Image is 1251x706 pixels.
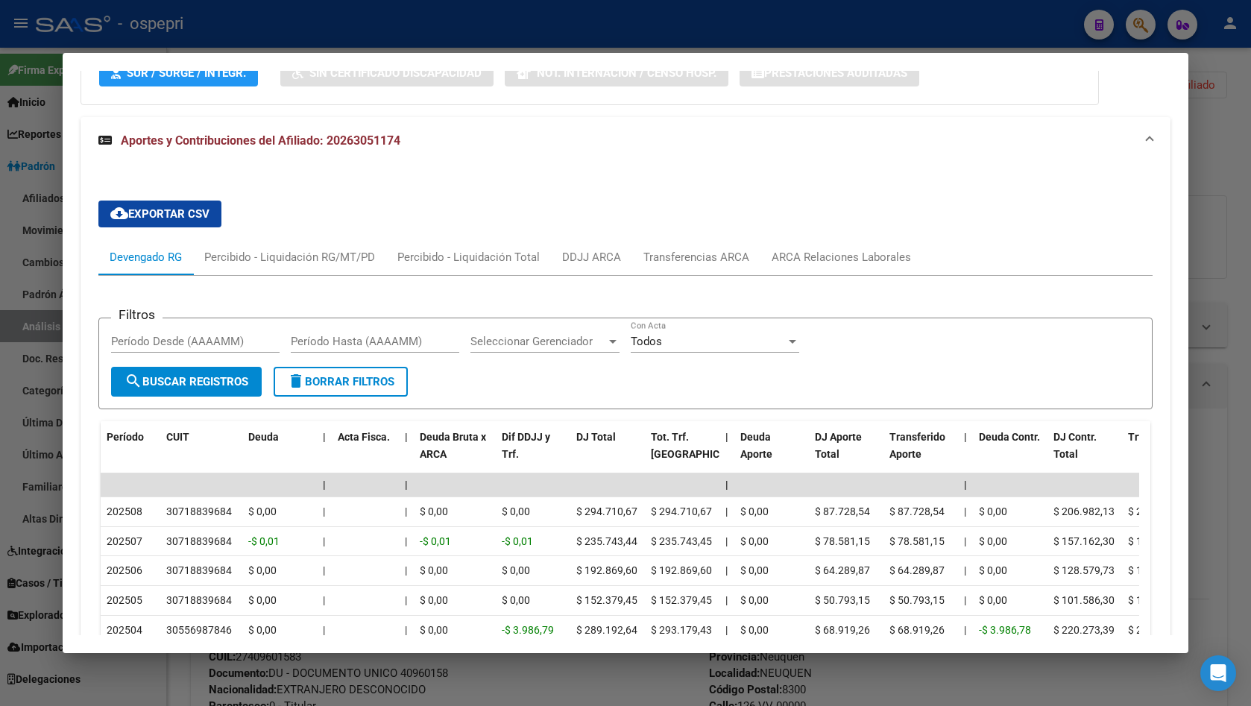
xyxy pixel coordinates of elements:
[979,535,1007,547] span: $ 0,00
[248,505,277,517] span: $ 0,00
[772,249,911,265] div: ARCA Relaciones Laborales
[576,624,637,636] span: $ 289.192,64
[323,624,325,636] span: |
[570,421,645,487] datatable-header-cell: DJ Total
[651,431,752,460] span: Tot. Trf. [GEOGRAPHIC_DATA]
[719,421,734,487] datatable-header-cell: |
[405,505,407,517] span: |
[764,66,907,80] span: Prestaciones Auditadas
[420,431,486,460] span: Deuda Bruta x ARCA
[889,431,945,460] span: Transferido Aporte
[110,207,209,221] span: Exportar CSV
[248,564,277,576] span: $ 0,00
[502,624,554,636] span: -$ 3.986,79
[1128,535,1189,547] span: $ 157.162,30
[576,505,637,517] span: $ 294.710,67
[323,431,326,443] span: |
[889,594,945,606] span: $ 50.793,15
[405,431,408,443] span: |
[166,562,232,579] div: 30718839684
[99,59,258,86] button: SUR / SURGE / INTEGR.
[740,624,769,636] span: $ 0,00
[502,535,533,547] span: -$ 0,01
[405,564,407,576] span: |
[287,375,394,388] span: Borrar Filtros
[107,535,142,547] span: 202507
[576,564,637,576] span: $ 192.869,60
[420,594,448,606] span: $ 0,00
[111,306,163,323] h3: Filtros
[883,421,958,487] datatable-header-cell: Transferido Aporte
[502,431,550,460] span: Dif DDJJ y Trf.
[317,421,332,487] datatable-header-cell: |
[1128,564,1189,576] span: $ 128.579,73
[502,594,530,606] span: $ 0,00
[631,335,662,348] span: Todos
[405,535,407,547] span: |
[323,479,326,491] span: |
[725,479,728,491] span: |
[645,421,719,487] datatable-header-cell: Tot. Trf. Bruto
[274,367,408,397] button: Borrar Filtros
[420,505,448,517] span: $ 0,00
[1047,421,1122,487] datatable-header-cell: DJ Contr. Total
[889,505,945,517] span: $ 87.728,54
[725,535,728,547] span: |
[107,594,142,606] span: 202505
[562,249,621,265] div: DDJJ ARCA
[740,59,919,86] button: Prestaciones Auditadas
[107,624,142,636] span: 202504
[809,421,883,487] datatable-header-cell: DJ Aporte Total
[964,624,966,636] span: |
[1200,655,1236,691] div: Open Intercom Messenger
[815,505,870,517] span: $ 87.728,54
[248,624,277,636] span: $ 0,00
[740,535,769,547] span: $ 0,00
[332,421,399,487] datatable-header-cell: Acta Fisca.
[420,535,451,547] span: -$ 0,01
[470,335,606,348] span: Seleccionar Gerenciador
[979,505,1007,517] span: $ 0,00
[81,117,1170,165] mat-expansion-panel-header: Aportes y Contribuciones del Afiliado: 20263051174
[166,533,232,550] div: 30718839684
[204,249,375,265] div: Percibido - Liquidación RG/MT/PD
[740,505,769,517] span: $ 0,00
[121,133,400,148] span: Aportes y Contribuciones del Afiliado: 20263051174
[125,372,142,390] mat-icon: search
[734,421,809,487] datatable-header-cell: Deuda Aporte
[725,431,728,443] span: |
[979,624,1031,636] span: -$ 3.986,78
[537,66,716,80] span: Not. Internacion / Censo Hosp.
[338,431,390,443] span: Acta Fisca.
[725,564,728,576] span: |
[740,431,772,460] span: Deuda Aporte
[323,535,325,547] span: |
[1053,564,1115,576] span: $ 128.579,73
[889,535,945,547] span: $ 78.581,15
[889,564,945,576] span: $ 64.289,87
[815,594,870,606] span: $ 50.793,15
[815,431,862,460] span: DJ Aporte Total
[242,421,317,487] datatable-header-cell: Deuda
[979,564,1007,576] span: $ 0,00
[576,431,616,443] span: DJ Total
[651,564,712,576] span: $ 192.869,60
[399,421,414,487] datatable-header-cell: |
[815,564,870,576] span: $ 64.289,87
[323,564,325,576] span: |
[651,505,712,517] span: $ 294.710,67
[651,535,712,547] span: $ 235.743,45
[815,624,870,636] span: $ 68.919,26
[576,535,637,547] span: $ 235.743,44
[125,375,248,388] span: Buscar Registros
[964,431,967,443] span: |
[725,594,728,606] span: |
[502,505,530,517] span: $ 0,00
[1053,535,1115,547] span: $ 157.162,30
[1053,594,1115,606] span: $ 101.586,30
[889,624,945,636] span: $ 68.919,26
[502,564,530,576] span: $ 0,00
[1053,505,1115,517] span: $ 206.982,13
[1128,594,1189,606] span: $ 101.586,30
[964,505,966,517] span: |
